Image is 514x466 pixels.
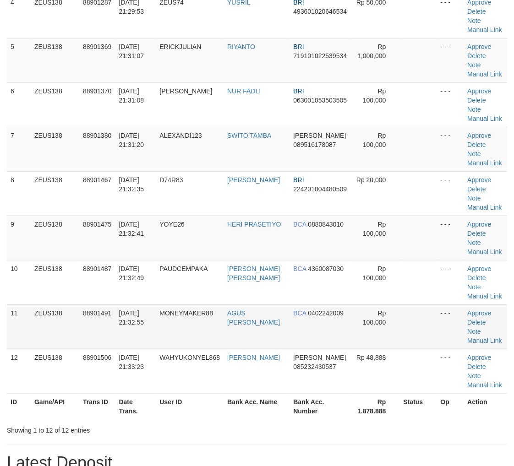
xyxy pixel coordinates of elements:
a: Approve [467,221,491,228]
a: Manual Link [467,337,502,344]
th: Date Trans. [115,393,156,419]
td: ZEUS138 [31,349,79,393]
span: Copy 4360087030 to clipboard [308,265,344,272]
span: BRI [293,87,304,95]
th: User ID [156,393,224,419]
a: AGUS [PERSON_NAME] [227,309,280,326]
td: ZEUS138 [31,260,79,304]
th: Status [400,393,437,419]
span: PAUDCEMPAKA [159,265,208,272]
span: ERICKJULIAN [159,43,201,50]
span: [PERSON_NAME] [293,132,346,139]
td: - - - [437,82,464,127]
span: BCA [293,221,306,228]
td: ZEUS138 [31,82,79,127]
span: 88901380 [83,132,111,139]
a: Note [467,150,481,157]
a: Manual Link [467,293,502,300]
span: Copy 719101022539534 to clipboard [293,52,347,60]
a: Note [467,17,481,24]
span: Rp 100,000 [363,265,386,282]
a: Manual Link [467,159,502,167]
span: Copy 0880843010 to clipboard [308,221,344,228]
span: [DATE] 21:32:41 [119,221,144,237]
td: - - - [437,127,464,171]
a: Manual Link [467,115,502,122]
span: Copy 089516178087 to clipboard [293,141,336,148]
span: Rp 20,000 [356,176,386,184]
span: Copy 085232430537 to clipboard [293,363,336,370]
a: Manual Link [467,26,502,33]
th: Bank Acc. Name [224,393,290,419]
td: 10 [7,260,31,304]
td: 9 [7,216,31,260]
a: Note [467,61,481,69]
th: Game/API [31,393,79,419]
th: Op [437,393,464,419]
a: Delete [467,185,486,193]
a: Delete [467,319,486,326]
span: [DATE] 21:31:08 [119,87,144,104]
a: Delete [467,274,486,282]
a: Approve [467,265,491,272]
span: [DATE] 21:31:20 [119,132,144,148]
td: 5 [7,38,31,82]
span: [DATE] 21:32:49 [119,265,144,282]
td: - - - [437,216,464,260]
a: Note [467,372,481,379]
td: - - - [437,260,464,304]
a: Delete [467,97,486,104]
td: ZEUS138 [31,304,79,349]
a: Approve [467,354,491,361]
span: Rp 100,000 [363,309,386,326]
td: ZEUS138 [31,38,79,82]
span: ALEXANDI123 [159,132,202,139]
span: [DATE] 21:32:35 [119,176,144,193]
a: Approve [467,176,491,184]
span: 88901506 [83,354,111,361]
span: Rp 100,000 [363,221,386,237]
span: [PERSON_NAME] [293,354,346,361]
a: Delete [467,8,486,15]
a: Delete [467,230,486,237]
td: ZEUS138 [31,127,79,171]
span: Copy 493601020646534 to clipboard [293,8,347,15]
td: ZEUS138 [31,216,79,260]
a: [PERSON_NAME] [227,176,280,184]
span: 88901487 [83,265,111,272]
td: - - - [437,171,464,216]
span: [DATE] 21:32:55 [119,309,144,326]
span: 88901467 [83,176,111,184]
a: Note [467,328,481,335]
td: 6 [7,82,31,127]
td: 8 [7,171,31,216]
span: [PERSON_NAME] [159,87,212,95]
span: WAHYUKONYEL868 [159,354,220,361]
td: 11 [7,304,31,349]
a: RIYANTO [227,43,255,50]
a: NUR FADLI [227,87,261,95]
span: Rp 100,000 [363,132,386,148]
span: 88901370 [83,87,111,95]
span: 88901369 [83,43,111,50]
span: 88901475 [83,221,111,228]
a: Note [467,106,481,113]
span: D74R83 [159,176,183,184]
td: 12 [7,349,31,393]
a: SWITO TAMBA [227,132,271,139]
td: - - - [437,349,464,393]
td: - - - [437,304,464,349]
a: [PERSON_NAME] [PERSON_NAME] [227,265,280,282]
a: Approve [467,43,491,50]
th: Trans ID [79,393,115,419]
a: Manual Link [467,204,502,211]
th: Bank Acc. Number [290,393,351,419]
th: Rp 1.878.888 [351,393,399,419]
div: Showing 1 to 12 of 12 entries [7,422,208,435]
a: HERI PRASETIYO [227,221,281,228]
span: Rp 100,000 [363,87,386,104]
span: YOYE26 [159,221,184,228]
span: Copy 224201004480509 to clipboard [293,185,347,193]
span: BRI [293,43,304,50]
td: 7 [7,127,31,171]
